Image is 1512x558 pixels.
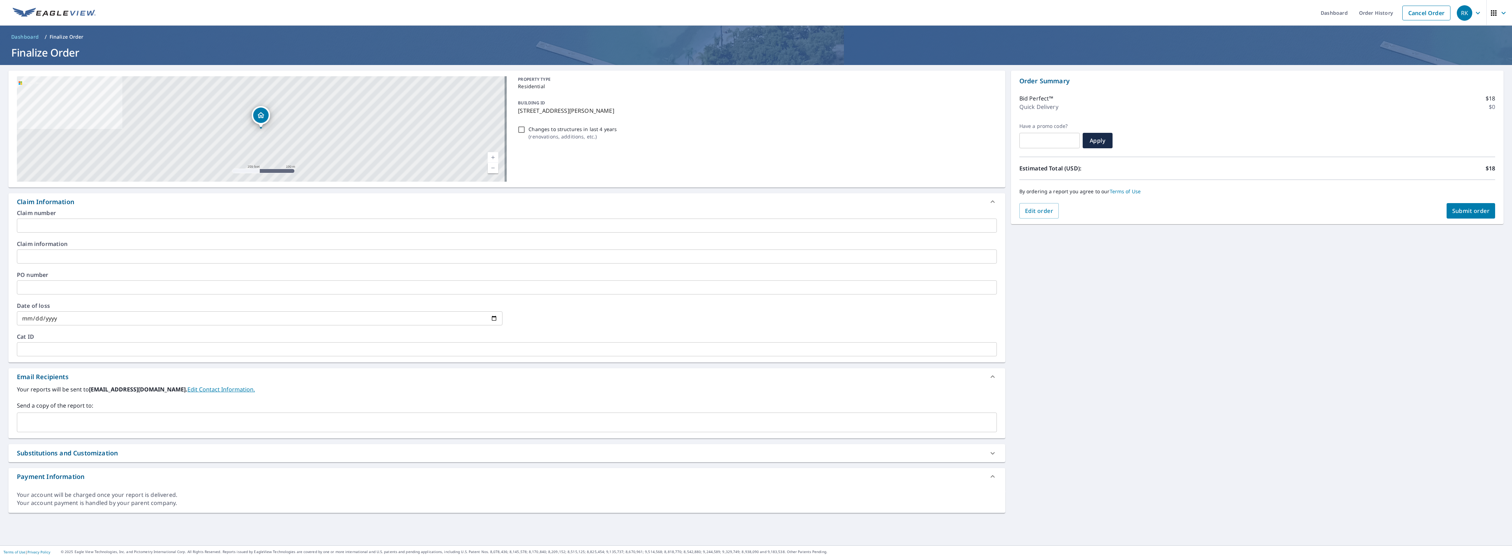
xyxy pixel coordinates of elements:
span: Submit order [1452,207,1490,215]
p: PROPERTY TYPE [518,76,994,83]
b: [EMAIL_ADDRESS][DOMAIN_NAME]. [89,385,187,393]
p: © 2025 Eagle View Technologies, Inc. and Pictometry International Corp. All Rights Reserved. Repo... [61,549,1508,554]
p: ( renovations, additions, etc. ) [528,133,617,140]
label: Date of loss [17,303,502,309]
label: Have a promo code? [1019,123,1080,129]
div: Payment Information [8,468,1005,485]
p: BUILDING ID [518,100,545,106]
span: Apply [1088,137,1107,144]
a: Dashboard [8,31,42,43]
p: By ordering a report you agree to our [1019,188,1495,195]
h1: Finalize Order [8,45,1504,60]
a: Current Level 17, Zoom In [488,152,498,163]
div: Email Recipients [8,368,1005,385]
div: Your account will be charged once your report is delivered. [17,491,997,499]
label: Cat ID [17,334,997,339]
div: Payment Information [17,472,84,481]
span: Edit order [1025,207,1053,215]
div: Email Recipients [17,372,69,382]
button: Apply [1083,133,1113,148]
p: Quick Delivery [1019,103,1058,111]
p: $18 [1486,94,1495,103]
label: Send a copy of the report to: [17,401,997,410]
nav: breadcrumb [8,31,1504,43]
label: Your reports will be sent to [17,385,997,394]
label: Claim information [17,241,997,247]
a: Terms of Use [4,550,25,554]
button: Edit order [1019,203,1059,219]
a: Current Level 17, Zoom Out [488,163,498,173]
img: EV Logo [13,8,96,18]
button: Submit order [1447,203,1495,219]
div: Your account payment is handled by your parent company. [17,499,997,507]
p: [STREET_ADDRESS][PERSON_NAME] [518,106,994,115]
a: EditContactInfo [187,385,255,393]
p: Residential [518,83,994,90]
a: Privacy Policy [27,550,50,554]
p: $18 [1486,164,1495,173]
div: Substitutions and Customization [17,448,118,458]
div: Claim Information [17,197,74,207]
p: Estimated Total (USD): [1019,164,1257,173]
p: Changes to structures in last 4 years [528,125,617,133]
label: Claim number [17,210,997,216]
p: Bid Perfect™ [1019,94,1053,103]
label: PO number [17,272,997,278]
a: Terms of Use [1110,188,1141,195]
span: Dashboard [11,33,39,40]
div: Substitutions and Customization [8,444,1005,462]
div: Dropped pin, building 1, Residential property, 131 Freedom Trl Forney, TX 75126 [252,106,270,128]
div: RK [1457,5,1472,21]
p: | [4,550,50,554]
li: / [45,33,47,41]
div: Claim Information [8,193,1005,210]
p: Finalize Order [50,33,84,40]
p: Order Summary [1019,76,1495,86]
a: Cancel Order [1402,6,1450,20]
p: $0 [1489,103,1495,111]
